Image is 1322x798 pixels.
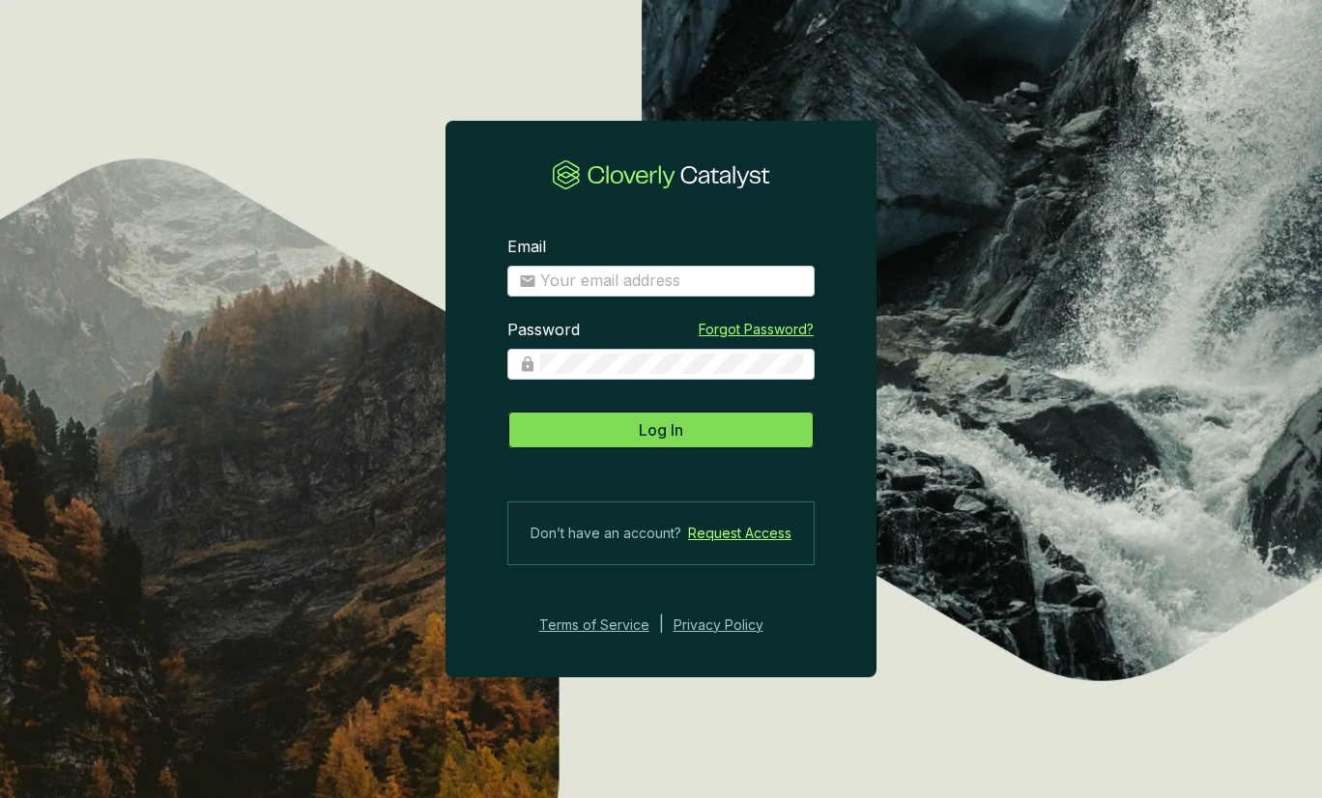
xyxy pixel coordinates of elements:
[540,271,803,292] input: Email
[639,418,683,442] span: Log In
[674,613,790,637] a: Privacy Policy
[688,522,791,545] a: Request Access
[659,613,664,637] div: |
[507,237,546,258] label: Email
[507,320,580,341] label: Password
[531,522,681,545] span: Don’t have an account?
[699,320,814,339] a: Forgot Password?
[533,613,649,637] a: Terms of Service
[507,411,815,449] button: Log In
[540,354,803,375] input: Password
